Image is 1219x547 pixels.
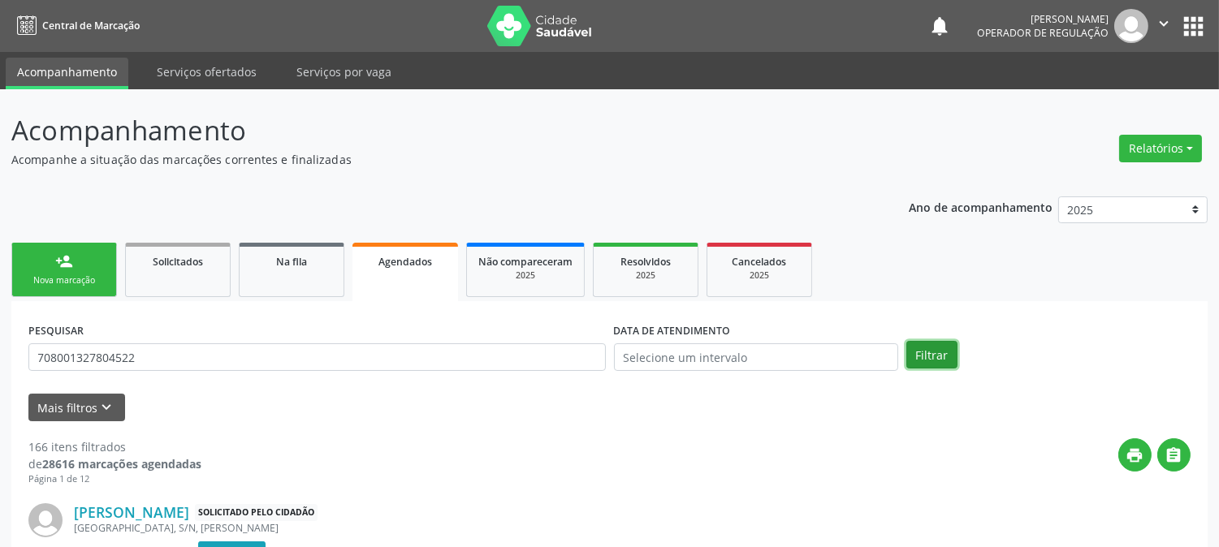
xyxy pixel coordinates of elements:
[614,318,731,343] label: DATA DE ATENDIMENTO
[28,503,63,537] img: img
[1165,446,1183,464] i: 
[1148,9,1179,43] button: 
[1118,438,1152,472] button: print
[98,398,116,416] i: keyboard_arrow_down
[614,343,898,371] input: Selecione um intervalo
[977,12,1109,26] div: [PERSON_NAME]
[28,455,201,472] div: de
[28,394,125,422] button: Mais filtroskeyboard_arrow_down
[11,151,849,168] p: Acompanhe a situação das marcações correntes e finalizadas
[28,438,201,455] div: 166 itens filtrados
[42,19,140,32] span: Central de Marcação
[28,318,84,343] label: PESQUISAR
[733,255,787,269] span: Cancelados
[1157,438,1191,472] button: 
[276,255,307,269] span: Na fila
[28,472,201,486] div: Página 1 de 12
[909,196,1053,217] p: Ano de acompanhamento
[195,504,318,521] span: Solicitado pelo cidadão
[605,269,686,282] div: 2025
[906,341,957,368] button: Filtrar
[6,58,128,89] a: Acompanhamento
[11,110,849,151] p: Acompanhamento
[153,255,203,269] span: Solicitados
[11,12,140,39] a: Central de Marcação
[1155,15,1173,32] i: 
[1119,135,1202,162] button: Relatórios
[1179,12,1208,41] button: apps
[977,26,1109,40] span: Operador de regulação
[42,456,201,472] strong: 28616 marcações agendadas
[74,503,189,521] a: [PERSON_NAME]
[145,58,268,86] a: Serviços ofertados
[285,58,403,86] a: Serviços por vaga
[719,269,800,282] div: 2025
[28,343,606,371] input: Nome, CNS
[478,255,573,269] span: Não compareceram
[378,255,432,269] span: Agendados
[928,15,951,37] button: notifications
[478,269,573,282] div: 2025
[55,252,73,270] div: person_add
[620,255,671,269] span: Resolvidos
[1114,9,1148,43] img: img
[24,274,105,286] div: Nova marcação
[74,521,947,535] div: [GEOGRAPHIC_DATA], S/N, [PERSON_NAME]
[1126,446,1144,464] i: print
